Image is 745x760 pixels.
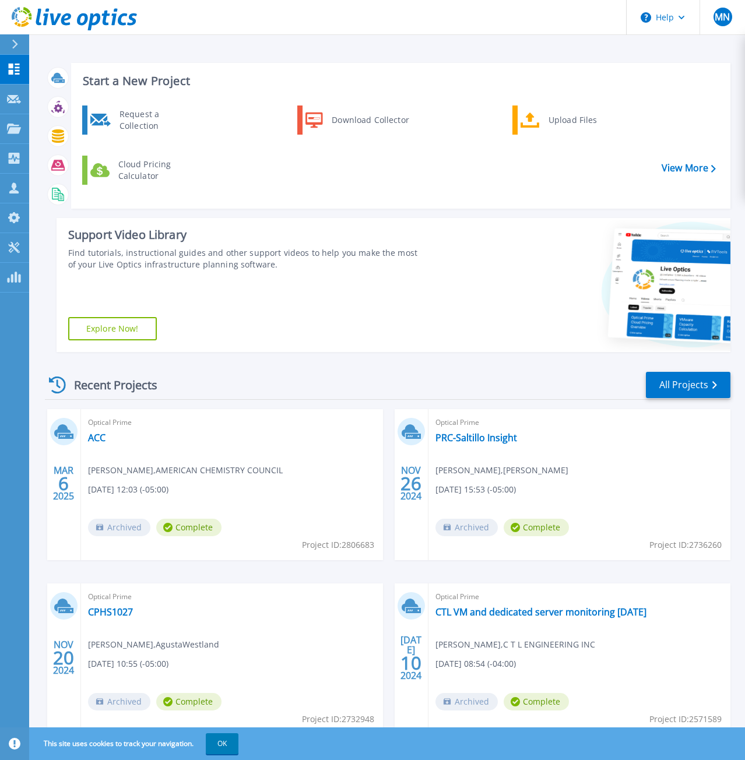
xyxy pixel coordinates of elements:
div: [DATE] 2024 [400,636,422,679]
span: Complete [156,693,222,710]
span: Complete [504,693,569,710]
span: Complete [504,519,569,536]
span: [PERSON_NAME] , AMERICAN CHEMISTRY COUNCIL [88,464,283,477]
span: 6 [58,478,69,488]
span: [PERSON_NAME] , AgustaWestland [88,638,219,651]
span: Archived [88,693,150,710]
a: CTL VM and dedicated server monitoring [DATE] [435,606,646,618]
div: NOV 2024 [400,462,422,505]
a: CPHS1027 [88,606,133,618]
a: Cloud Pricing Calculator [82,156,202,185]
span: This site uses cookies to track your navigation. [32,733,238,754]
span: [DATE] 08:54 (-04:00) [435,657,516,670]
span: [DATE] 10:55 (-05:00) [88,657,168,670]
span: Project ID: 2736260 [649,539,722,551]
div: Recent Projects [45,371,173,399]
a: ACC [88,432,106,444]
span: Complete [156,519,222,536]
div: Support Video Library [68,227,419,242]
div: Request a Collection [114,108,199,132]
span: Project ID: 2806683 [302,539,374,551]
div: MAR 2025 [52,462,75,505]
span: Archived [435,519,498,536]
button: OK [206,733,238,754]
div: Upload Files [543,108,629,132]
span: Archived [88,519,150,536]
span: Project ID: 2571589 [649,713,722,726]
a: All Projects [646,372,730,398]
span: 26 [400,478,421,488]
span: Optical Prime [88,416,376,429]
a: PRC-Saltillo Insight [435,432,517,444]
div: NOV 2024 [52,636,75,679]
a: Request a Collection [82,105,202,135]
span: [DATE] 15:53 (-05:00) [435,483,516,496]
a: Download Collector [297,105,417,135]
span: Optical Prime [88,590,376,603]
span: 10 [400,658,421,668]
span: Archived [435,693,498,710]
div: Cloud Pricing Calculator [113,159,199,182]
span: Optical Prime [435,590,723,603]
span: [PERSON_NAME] , [PERSON_NAME] [435,464,568,477]
a: Upload Files [512,105,632,135]
span: Optical Prime [435,416,723,429]
div: Find tutorials, instructional guides and other support videos to help you make the most of your L... [68,247,419,270]
a: Explore Now! [68,317,157,340]
div: Download Collector [326,108,414,132]
a: View More [662,163,716,174]
h3: Start a New Project [83,75,715,87]
span: 20 [53,653,74,663]
span: Project ID: 2732948 [302,713,374,726]
span: MN [715,12,730,22]
span: [DATE] 12:03 (-05:00) [88,483,168,496]
span: [PERSON_NAME] , C T L ENGINEERING INC [435,638,595,651]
